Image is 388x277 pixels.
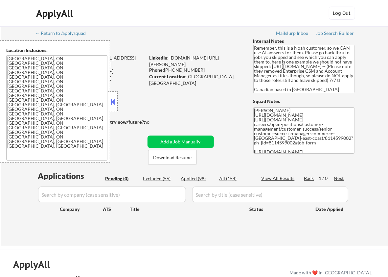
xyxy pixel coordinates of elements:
[36,8,75,19] div: ApplyAll
[181,175,214,182] div: Applied (98)
[149,73,242,86] div: [GEOGRAPHIC_DATA], [GEOGRAPHIC_DATA]
[148,150,197,165] button: Download Resume
[219,175,252,182] div: All (154)
[143,175,176,182] div: Excluded (56)
[149,67,242,73] div: [PHONE_NUMBER]
[35,31,92,37] a: ← Return to /applysquad
[329,7,355,20] button: Log Out
[316,31,354,37] a: Job Search Builder
[334,175,345,182] div: Next
[148,136,214,148] button: Add a Job Manually
[13,259,57,270] div: ApplyAll
[130,206,243,213] div: Title
[250,203,306,215] div: Status
[319,175,334,182] div: 1 / 0
[38,172,103,180] div: Applications
[276,31,309,37] a: Mailslurp Inbox
[149,55,169,61] strong: LinkedIn:
[6,47,107,54] div: Location Inclusions:
[149,67,164,73] strong: Phone:
[105,175,138,182] div: Pending (0)
[192,187,348,202] input: Search by title (case sensitive)
[35,31,92,36] div: ← Return to /applysquad
[149,74,187,79] strong: Current Location:
[149,55,219,67] a: [DOMAIN_NAME][URL][PERSON_NAME]
[60,206,103,213] div: Company
[316,206,345,213] div: Date Applied
[276,31,309,36] div: Mailslurp Inbox
[145,119,163,125] div: no
[253,98,354,105] div: Squad Notes
[316,31,354,36] div: Job Search Builder
[262,175,297,182] div: View All Results
[103,206,130,213] div: ATS
[38,187,186,202] input: Search by company (case sensitive)
[253,38,354,44] div: Internal Notes
[304,175,315,182] div: Back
